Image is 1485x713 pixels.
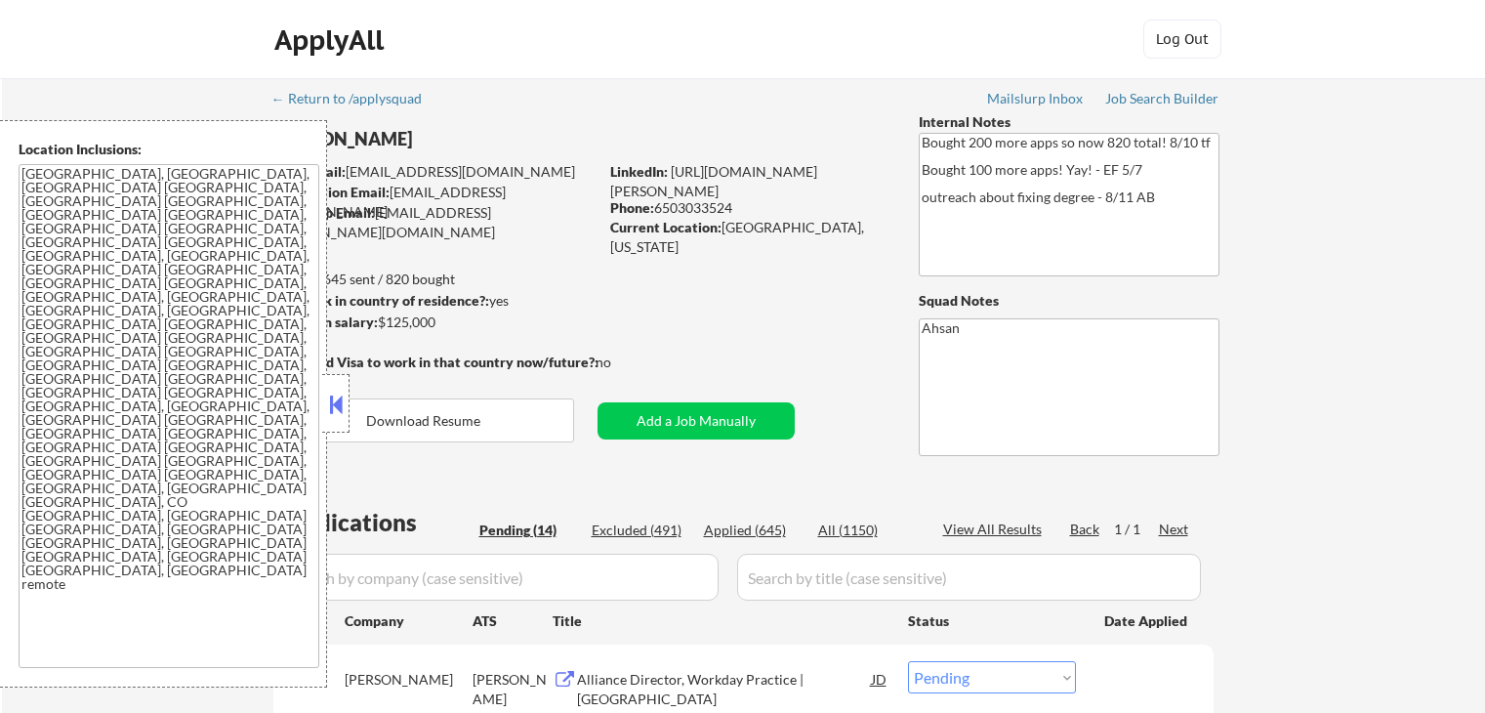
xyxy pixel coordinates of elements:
strong: LinkedIn: [610,163,668,180]
div: Alliance Director, Workday Practice | [GEOGRAPHIC_DATA] [577,670,872,708]
a: Job Search Builder [1105,91,1219,110]
div: $125,000 [272,313,598,332]
div: Status [908,603,1076,638]
div: 6503033524 [610,198,887,218]
button: Download Resume [273,398,574,442]
div: Applications [279,511,473,534]
div: Back [1070,520,1101,539]
div: ATS [473,611,553,631]
div: yes [272,291,592,311]
div: Pending (14) [479,521,577,540]
div: [PERSON_NAME] [273,127,675,151]
div: [EMAIL_ADDRESS][DOMAIN_NAME] [274,183,598,221]
div: [EMAIL_ADDRESS][PERSON_NAME][DOMAIN_NAME] [273,203,598,241]
div: Applied (645) [704,521,802,540]
input: Search by title (case sensitive) [737,554,1201,601]
strong: Phone: [610,199,654,216]
div: no [596,353,651,372]
a: ← Return to /applysquad [271,91,440,110]
a: [URL][DOMAIN_NAME][PERSON_NAME] [610,163,817,199]
div: [PERSON_NAME] [345,670,473,690]
div: [PERSON_NAME] [473,670,553,708]
div: Internal Notes [919,112,1219,132]
div: Excluded (491) [592,521,689,540]
div: Mailslurp Inbox [987,92,1085,105]
div: Company [345,611,473,631]
div: Squad Notes [919,291,1219,311]
a: Mailslurp Inbox [987,91,1085,110]
div: ApplyAll [274,23,390,57]
div: View All Results [943,520,1048,539]
div: ← Return to /applysquad [271,92,440,105]
strong: Can work in country of residence?: [272,292,489,309]
button: Add a Job Manually [598,402,795,440]
div: Job Search Builder [1105,92,1219,105]
div: Date Applied [1104,611,1190,631]
div: Next [1159,520,1190,539]
div: [GEOGRAPHIC_DATA], [US_STATE] [610,218,887,256]
div: Location Inclusions: [19,140,319,159]
div: [EMAIL_ADDRESS][DOMAIN_NAME] [274,162,598,182]
strong: Current Location: [610,219,722,235]
input: Search by company (case sensitive) [279,554,719,601]
div: 1 / 1 [1114,520,1159,539]
strong: Will need Visa to work in that country now/future?: [273,354,598,370]
button: Log Out [1143,20,1221,59]
div: Title [553,611,889,631]
div: All (1150) [818,521,916,540]
div: JD [870,661,889,696]
div: 645 sent / 820 bought [272,270,598,289]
